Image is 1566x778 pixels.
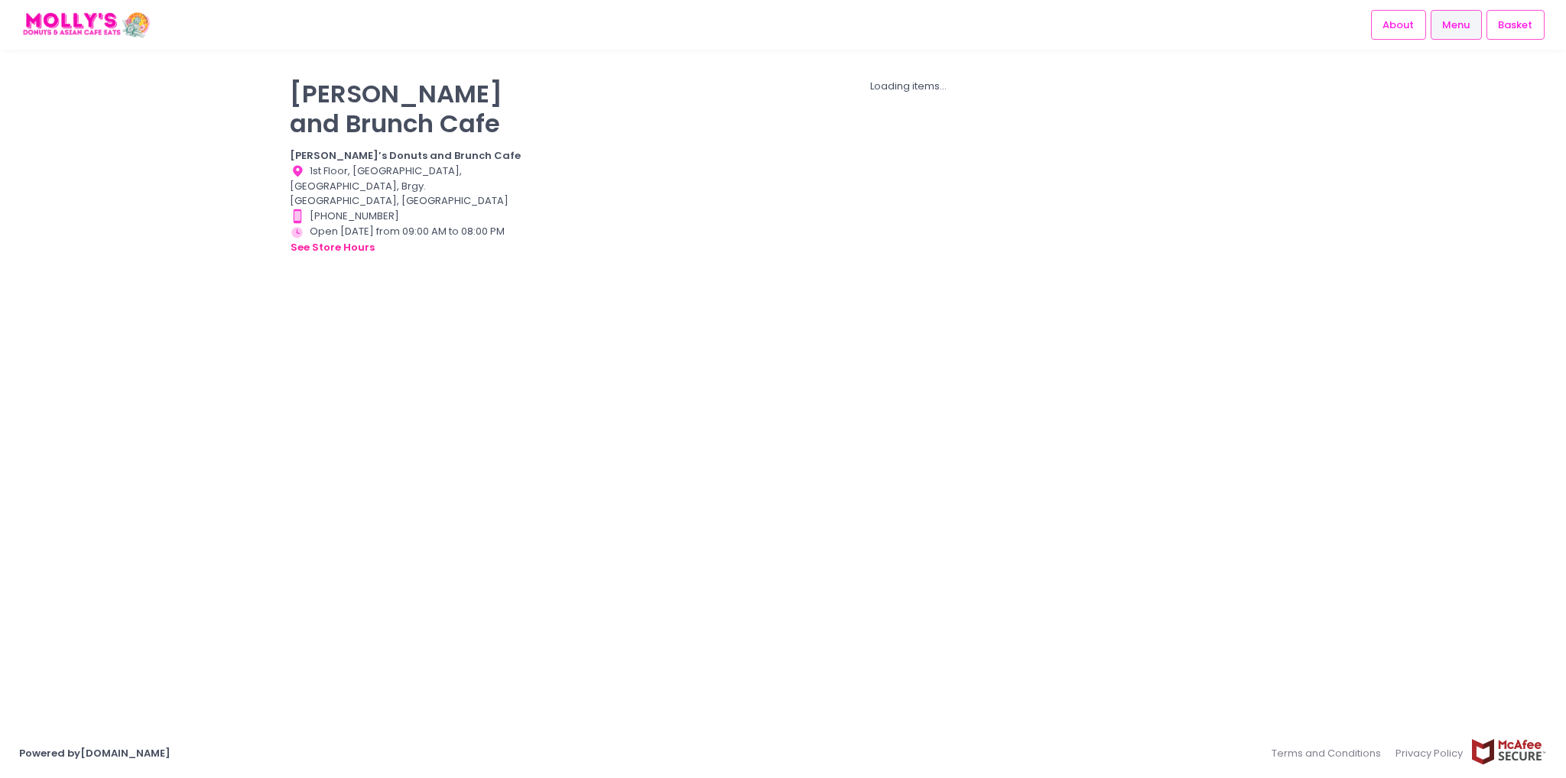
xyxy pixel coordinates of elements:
img: logo [19,11,153,38]
div: Loading items... [541,79,1276,94]
p: [PERSON_NAME] and Brunch Cafe [290,79,522,138]
a: About [1371,10,1426,39]
a: Menu [1431,10,1482,39]
div: Open [DATE] from 09:00 AM to 08:00 PM [290,224,522,256]
span: Menu [1442,18,1470,33]
div: 1st Floor, [GEOGRAPHIC_DATA], [GEOGRAPHIC_DATA], Brgy. [GEOGRAPHIC_DATA], [GEOGRAPHIC_DATA] [290,164,522,209]
a: Terms and Conditions [1272,738,1389,768]
span: Basket [1498,18,1532,33]
a: Powered by[DOMAIN_NAME] [19,746,171,760]
img: mcafee-secure [1470,738,1547,765]
a: Privacy Policy [1389,738,1471,768]
div: [PHONE_NUMBER] [290,209,522,224]
span: About [1382,18,1414,33]
b: [PERSON_NAME]’s Donuts and Brunch Cafe [290,148,521,163]
button: see store hours [290,239,375,256]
